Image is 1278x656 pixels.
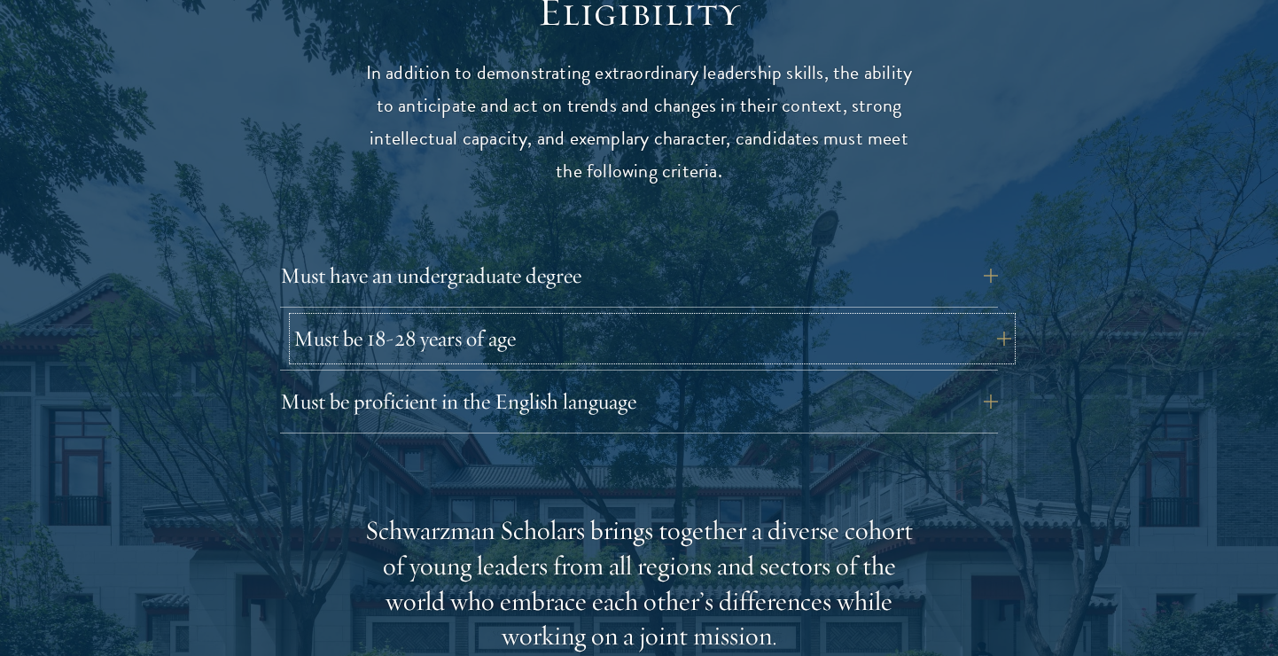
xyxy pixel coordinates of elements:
[364,513,914,655] div: Schwarzman Scholars brings together a diverse cohort of young leaders from all regions and sector...
[280,380,998,423] button: Must be proficient in the English language
[364,57,914,188] p: In addition to demonstrating extraordinary leadership skills, the ability to anticipate and act o...
[293,317,1011,360] button: Must be 18-28 years of age
[280,254,998,297] button: Must have an undergraduate degree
